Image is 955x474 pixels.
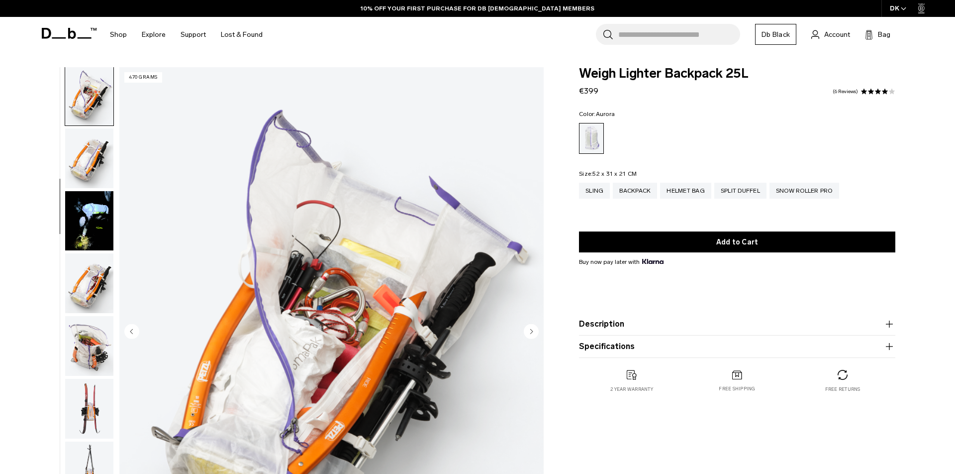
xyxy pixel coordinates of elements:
button: Add to Cart [579,232,895,252]
a: 10% OFF YOUR FIRST PURCHASE FOR DB [DEMOGRAPHIC_DATA] MEMBERS [361,4,594,13]
a: Support [181,17,206,52]
button: Weigh_Lighter_Backpack_25L_6.png [65,253,114,314]
button: Specifications [579,341,895,353]
p: Free shipping [719,385,755,392]
span: Bag [878,29,890,40]
a: Helmet Bag [660,183,711,199]
button: Description [579,318,895,330]
img: Weigh_Lighter_Backpack_25L_6.png [65,253,113,313]
p: 470 grams [124,72,162,83]
a: Split Duffel [714,183,766,199]
a: Db Black [755,24,796,45]
a: Snow Roller Pro [769,183,839,199]
span: Weigh Lighter Backpack 25L [579,67,895,80]
a: Lost & Found [221,17,263,52]
p: Free returns [825,386,860,393]
button: Weigh_Lighter_Backpack_25L_8.png [65,378,114,439]
button: Previous slide [124,324,139,341]
a: Account [811,28,850,40]
img: {"height" => 20, "alt" => "Klarna"} [642,259,664,264]
img: Weigh_Lighter_Backpack_25L_4.png [65,66,113,125]
span: Buy now pay later with [579,257,664,266]
span: 52 x 31 x 21 CM [592,170,637,177]
span: Aurora [596,111,615,118]
a: 6 reviews [833,89,858,94]
button: Next slide [524,324,539,341]
nav: Main Navigation [102,17,270,52]
a: Backpack [613,183,657,199]
button: Weigh_Lighter_Backpack_25L_4.png [65,65,114,126]
a: Shop [110,17,127,52]
a: Sling [579,183,610,199]
img: Weigh_Lighter_Backpack_25L_7.png [65,316,113,376]
span: €399 [579,86,598,96]
button: Weigh_Lighter_Backpack_25L_7.png [65,316,114,376]
button: Bag [865,28,890,40]
p: 2 year warranty [610,386,653,393]
img: Weigh Lighter Backpack 25L Aurora [65,191,113,251]
a: Explore [142,17,166,52]
legend: Size: [579,171,637,177]
img: Weigh_Lighter_Backpack_25L_8.png [65,379,113,439]
button: Weigh Lighter Backpack 25L Aurora [65,191,114,251]
span: Account [824,29,850,40]
img: Weigh_Lighter_Backpack_25L_5.png [65,128,113,188]
a: Aurora [579,123,604,154]
button: Weigh_Lighter_Backpack_25L_5.png [65,128,114,189]
legend: Color: [579,111,615,117]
